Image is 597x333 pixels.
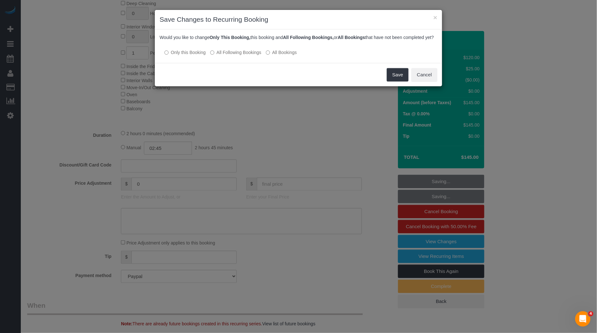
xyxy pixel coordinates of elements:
button: × [434,14,437,21]
b: All Following Bookings, [283,35,334,40]
input: Only this Booking [164,50,169,55]
label: This and all the bookings after it will be changed. [210,49,261,56]
b: Only This Booking, [210,35,251,40]
b: All Bookings [338,35,365,40]
iframe: Intercom live chat [575,311,591,327]
p: Would you like to change this booking and or that have not been completed yet? [160,34,437,41]
input: All Bookings [266,50,270,55]
span: 4 [588,311,593,316]
label: All other bookings in the series will remain the same. [164,49,206,56]
button: Save [387,68,409,81]
button: Cancel [411,68,437,81]
label: All bookings that have not been completed yet will be changed. [266,49,297,56]
input: All Following Bookings [210,50,214,55]
h3: Save Changes to Recurring Booking [160,15,437,24]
